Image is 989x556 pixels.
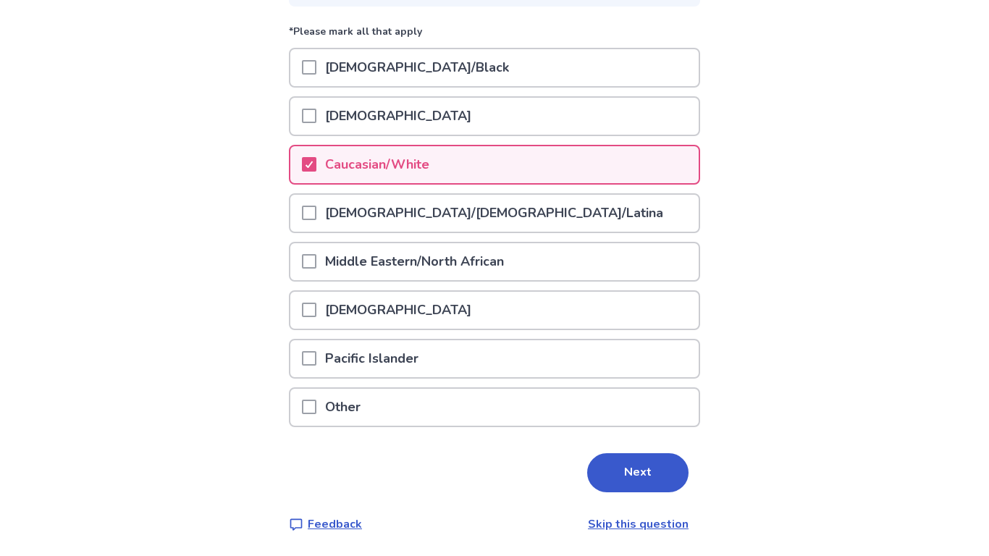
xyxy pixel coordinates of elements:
button: Next [587,453,689,492]
p: [DEMOGRAPHIC_DATA]/Black [316,49,518,86]
p: Middle Eastern/North African [316,243,513,280]
p: [DEMOGRAPHIC_DATA]/[DEMOGRAPHIC_DATA]/Latina [316,195,672,232]
p: Other [316,389,369,426]
p: *Please mark all that apply [289,24,700,48]
p: Caucasian/White [316,146,438,183]
p: Pacific Islander [316,340,427,377]
a: Feedback [289,515,362,533]
p: [DEMOGRAPHIC_DATA] [316,98,480,135]
a: Skip this question [588,516,689,532]
p: [DEMOGRAPHIC_DATA] [316,292,480,329]
p: Feedback [308,515,362,533]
